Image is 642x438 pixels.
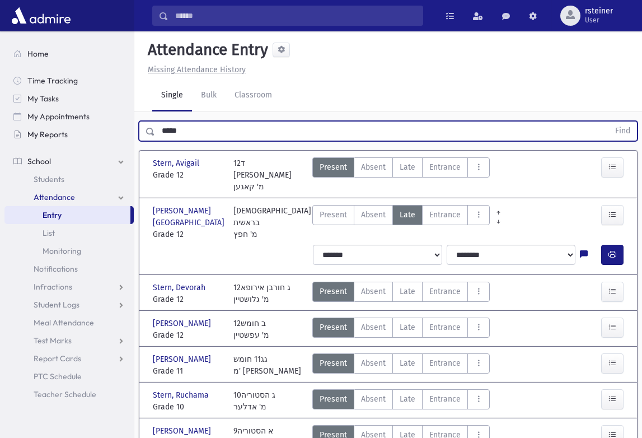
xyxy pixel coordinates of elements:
span: rsteiner [585,7,613,16]
div: AttTypes [312,318,490,341]
span: Grade 12 [153,293,222,305]
span: Late [400,161,415,173]
a: Single [152,80,192,111]
input: Search [168,6,423,26]
a: Teacher Schedule [4,385,134,403]
span: [PERSON_NAME] [153,318,213,329]
span: Notifications [34,264,78,274]
h5: Attendance Entry [143,40,268,59]
span: Present [320,321,347,333]
a: Missing Attendance History [143,65,246,74]
a: My Reports [4,125,134,143]
a: Home [4,45,134,63]
span: Entrance [429,286,461,297]
span: Grade 12 [153,169,222,181]
span: School [27,156,51,166]
a: My Tasks [4,90,134,108]
span: Teacher Schedule [34,389,96,399]
img: AdmirePro [9,4,73,27]
span: My Tasks [27,94,59,104]
a: Attendance [4,188,134,206]
span: Absent [361,357,386,369]
button: Find [608,122,637,141]
span: Late [400,286,415,297]
div: גג11 חומש מ' [PERSON_NAME] [233,353,301,377]
span: Entrance [429,393,461,405]
div: 12ג חורבן אירופא מ' גלושטיין [233,282,290,305]
span: Grade 12 [153,229,222,240]
span: Entrance [429,357,461,369]
span: Entrance [429,209,461,221]
div: 10ג הסטוריה מ' אדלער [233,389,275,413]
a: Student Logs [4,296,134,314]
span: User [585,16,613,25]
span: Present [320,357,347,369]
span: [PERSON_NAME][GEOGRAPHIC_DATA] [153,205,227,229]
span: Grade 12 [153,329,222,341]
div: AttTypes [312,157,490,193]
a: Notifications [4,260,134,278]
span: Late [400,393,415,405]
span: Time Tracking [27,76,78,86]
a: PTC Schedule [4,367,134,385]
a: Bulk [192,80,226,111]
span: Absent [361,286,386,297]
span: Students [34,174,64,184]
div: [DEMOGRAPHIC_DATA] בראשית מ' חפץ [233,205,311,240]
a: List [4,224,134,242]
a: Time Tracking [4,72,134,90]
span: PTC Schedule [34,371,82,381]
a: Meal Attendance [4,314,134,332]
span: Attendance [34,192,75,202]
u: Missing Attendance History [148,65,246,74]
div: AttTypes [312,282,490,305]
span: Entrance [429,161,461,173]
div: AttTypes [312,389,490,413]
span: [PERSON_NAME] [153,425,213,437]
span: List [43,228,55,238]
span: Present [320,161,347,173]
div: AttTypes [312,205,490,240]
span: Late [400,357,415,369]
span: My Reports [27,129,68,139]
a: School [4,152,134,170]
span: Report Cards [34,353,81,364]
span: Meal Attendance [34,318,94,328]
span: My Appointments [27,111,90,122]
span: Present [320,209,347,221]
span: Entrance [429,321,461,333]
div: 12ד [PERSON_NAME] מ' קאגען [233,157,303,193]
span: Monitoring [43,246,81,256]
span: Absent [361,321,386,333]
div: AttTypes [312,353,490,377]
span: Absent [361,209,386,221]
span: Absent [361,161,386,173]
a: My Appointments [4,108,134,125]
div: 12ב חומש מ' עפשטיין [233,318,269,341]
span: Grade 10 [153,401,222,413]
a: Students [4,170,134,188]
span: [PERSON_NAME] [153,353,213,365]
span: Stern, Devorah [153,282,208,293]
span: Student Logs [34,300,79,310]
span: Present [320,286,347,297]
span: Stern, Avigail [153,157,201,169]
span: Present [320,393,347,405]
a: Monitoring [4,242,134,260]
span: Stern, Ruchama [153,389,211,401]
a: Test Marks [4,332,134,350]
span: Entry [43,210,62,220]
span: Test Marks [34,336,72,346]
span: Grade 11 [153,365,222,377]
a: Report Cards [4,350,134,367]
span: Infractions [34,282,72,292]
a: Entry [4,206,130,224]
a: Classroom [226,80,281,111]
span: Late [400,321,415,333]
span: Late [400,209,415,221]
a: Infractions [4,278,134,296]
span: Absent [361,393,386,405]
span: Home [27,49,49,59]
